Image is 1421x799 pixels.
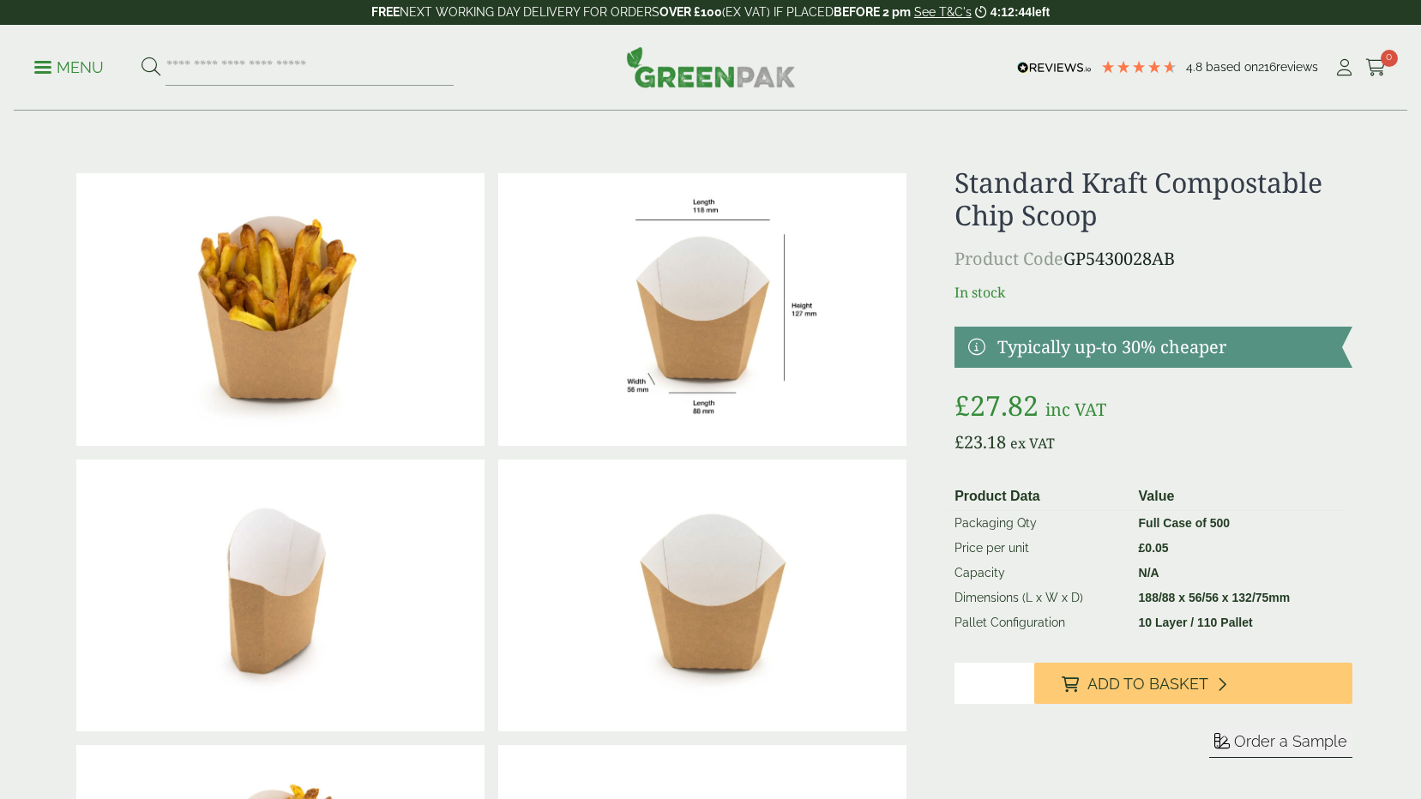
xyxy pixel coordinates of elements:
span: 4:12:44 [990,5,1032,19]
img: ChipScoop_standard [498,173,906,446]
p: Menu [34,57,104,78]
img: Standard Kraft Chip Scoop Side (Large) [76,460,485,732]
div: 4.79 Stars [1100,59,1177,75]
bdi: 27.82 [954,387,1039,424]
strong: Full Case of 500 [1139,516,1231,530]
span: Product Code [954,247,1063,270]
span: Add to Basket [1087,675,1208,694]
span: left [1032,5,1050,19]
span: ex VAT [1010,434,1055,453]
span: 4.8 [1186,60,1206,74]
strong: 188/88 x 56/56 x 132/75mm [1139,591,1291,604]
span: Order a Sample [1234,732,1347,750]
span: £ [954,387,970,424]
img: GreenPak Supplies [626,46,796,87]
td: Capacity [948,561,1131,586]
p: In stock [954,282,1352,303]
td: Pallet Configuration [948,610,1131,635]
th: Product Data [948,483,1131,511]
button: Order a Sample [1209,731,1352,758]
img: REVIEWS.io [1017,62,1092,74]
i: Cart [1365,59,1387,76]
img: Standard Kraft Chip Scoop (Large) [76,173,485,446]
td: Price per unit [948,536,1131,561]
td: Dimensions (L x W x D) [948,586,1131,610]
td: Packaging Qty [948,510,1131,536]
h1: Standard Kraft Compostable Chip Scoop [954,166,1352,232]
p: GP5430028AB [954,246,1352,272]
th: Value [1132,483,1346,511]
span: inc VAT [1045,398,1106,421]
a: Menu [34,57,104,75]
bdi: 0.05 [1139,541,1169,555]
span: reviews [1276,60,1318,74]
strong: 10 Layer / 110 Pallet [1139,616,1253,629]
span: 0 [1381,50,1398,67]
button: Add to Basket [1034,663,1352,704]
bdi: 23.18 [954,430,1006,454]
strong: FREE [371,5,400,19]
strong: OVER £100 [659,5,722,19]
a: See T&C's [914,5,972,19]
a: 0 [1365,55,1387,81]
span: Based on [1206,60,1258,74]
strong: N/A [1139,566,1159,580]
img: Standard Kraft Chip Scoop Front (Large) [498,460,906,732]
strong: BEFORE 2 pm [834,5,911,19]
span: £ [954,430,964,454]
span: 216 [1258,60,1276,74]
span: £ [1139,541,1146,555]
i: My Account [1334,59,1355,76]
